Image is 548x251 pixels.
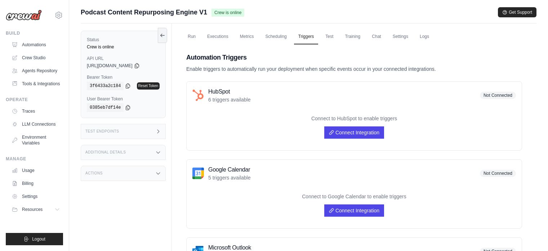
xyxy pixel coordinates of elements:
img: Logo [6,10,42,21]
a: Environment Variables [9,131,63,149]
span: Resources [22,207,43,212]
p: 5 triggers available [208,174,251,181]
span: Crew is online [211,9,244,17]
a: Triggers [294,29,318,44]
a: Usage [9,165,63,176]
button: Logout [6,233,63,245]
a: Automations [9,39,63,51]
div: Manage [6,156,63,162]
a: Reset Token [137,82,160,90]
a: LLM Connections [9,118,63,130]
a: Scheduling [261,29,291,44]
a: Connect Integration [324,204,384,217]
h2: Automation Triggers [186,52,522,62]
div: Operate [6,97,63,103]
a: Settings [9,191,63,202]
h3: Google Calendar [208,165,251,174]
a: Chat [367,29,385,44]
a: Settings [388,29,413,44]
label: API URL [87,56,160,61]
div: Chat-Widget [512,216,548,251]
a: Connect Integration [324,126,384,139]
a: Traces [9,105,63,117]
div: Build [6,30,63,36]
code: 0385eb7df14e [87,103,124,112]
div: Crew is online [87,44,160,50]
a: Test [321,29,338,44]
p: Enable triggers to automatically run your deployment when specific events occur in your connected... [186,65,522,73]
span: [URL][DOMAIN_NAME] [87,63,133,69]
a: Metrics [236,29,258,44]
a: Billing [9,178,63,189]
label: Status [87,37,160,43]
a: Training [340,29,365,44]
p: Connect to HubSpot to enable triggers [192,115,516,122]
span: Not Connected [480,170,516,177]
button: Resources [9,204,63,215]
span: Logout [32,236,45,242]
a: Run [183,29,200,44]
p: Connect to Google Calendar to enable triggers [192,193,516,200]
label: User Bearer Token [87,96,160,102]
h3: HubSpot [208,87,251,96]
code: 3f6433a2c184 [87,82,124,90]
h3: Test Endpoints [85,129,119,134]
img: Google Calendar [192,168,204,179]
a: Agents Repository [9,65,63,77]
span: Not Connected [480,92,516,99]
img: HubSpot [192,90,204,101]
a: Tools & Integrations [9,78,63,90]
a: Crew Studio [9,52,63,64]
p: 6 triggers available [208,96,251,103]
label: Bearer Token [87,74,160,80]
h3: Actions [85,171,103,176]
h3: Additional Details [85,150,126,155]
a: Executions [203,29,233,44]
button: Get Support [498,7,536,17]
iframe: Chat Widget [512,216,548,251]
a: Logs [415,29,433,44]
span: Podcast Content Repurposing Engine V1 [81,7,207,17]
